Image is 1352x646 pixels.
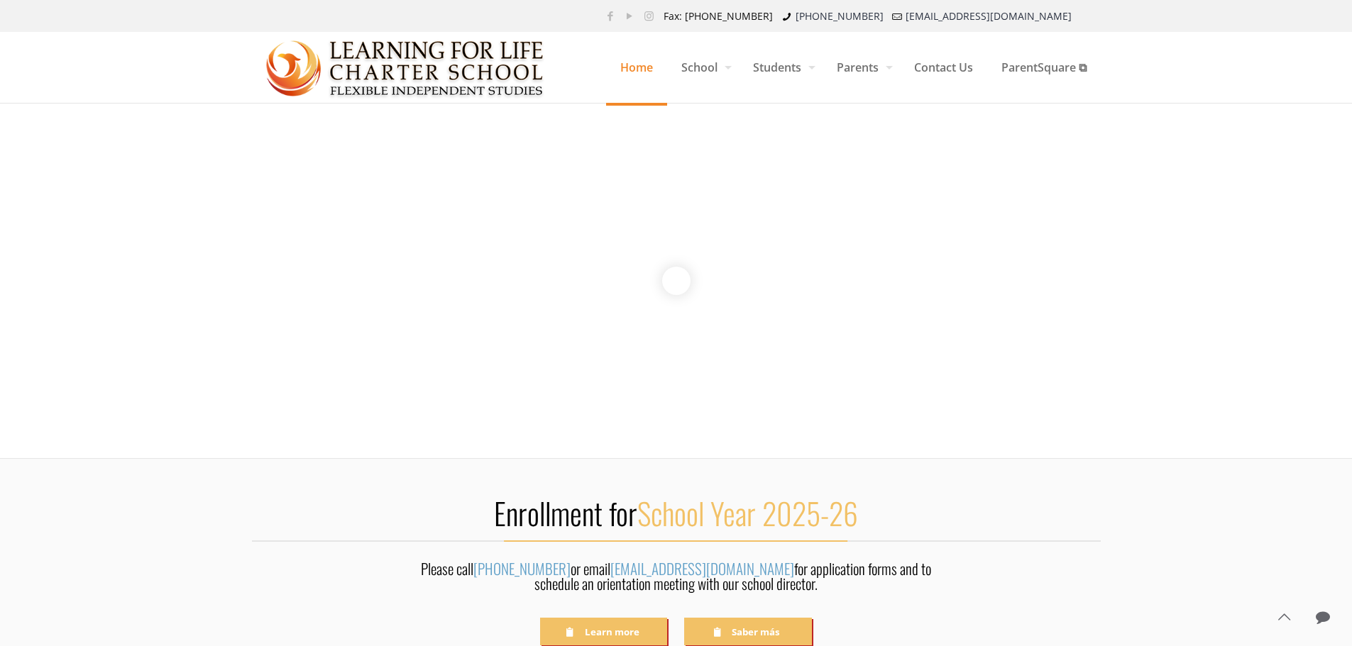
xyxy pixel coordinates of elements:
img: Home [266,33,545,104]
i: mail [891,9,905,23]
a: Facebook icon [603,9,618,23]
a: [PHONE_NUMBER] [796,9,884,23]
span: Parents [823,46,900,89]
span: Home [606,46,667,89]
a: Contact Us [900,32,987,103]
a: Students [739,32,823,103]
a: [EMAIL_ADDRESS][DOMAIN_NAME] [906,9,1072,23]
h2: Enrollment for [252,494,1101,531]
span: ParentSquare ⧉ [987,46,1101,89]
span: Students [739,46,823,89]
a: [PHONE_NUMBER] [473,557,571,579]
a: Saber más [684,618,811,645]
a: YouTube icon [622,9,637,23]
a: Instagram icon [642,9,656,23]
a: School [667,32,739,103]
a: Parents [823,32,900,103]
div: Please call or email for application forms and to schedule an orientation meeting with our school... [406,561,947,598]
a: ParentSquare ⧉ [987,32,1101,103]
i: phone [780,9,794,23]
a: Learn more [540,618,667,645]
a: Learning for Life Charter School [266,32,545,103]
a: Home [606,32,667,103]
a: Back to top icon [1269,602,1299,632]
span: School Year 2025-26 [637,491,858,535]
span: School [667,46,739,89]
span: Contact Us [900,46,987,89]
a: [EMAIL_ADDRESS][DOMAIN_NAME] [610,557,794,579]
